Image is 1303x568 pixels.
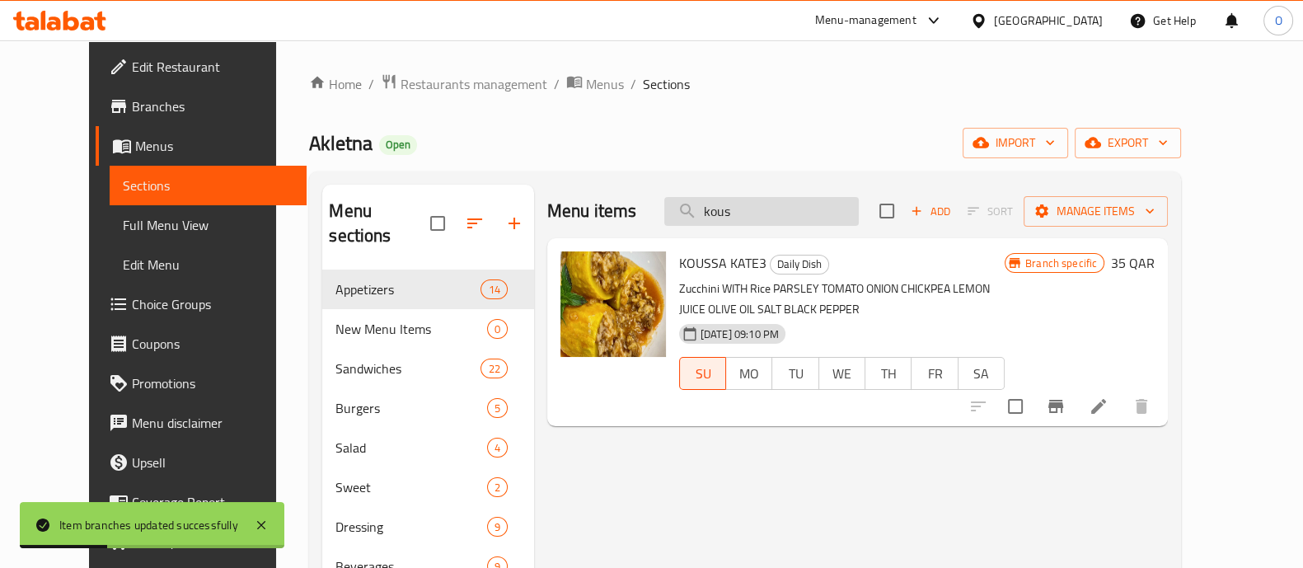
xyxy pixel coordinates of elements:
[322,309,533,349] div: New Menu Items0
[908,202,953,221] span: Add
[335,319,486,339] span: New Menu Items
[725,357,772,390] button: MO
[132,334,293,354] span: Coupons
[963,128,1068,158] button: import
[488,401,507,416] span: 5
[481,361,506,377] span: 22
[779,362,812,386] span: TU
[547,199,637,223] h2: Menu items
[335,517,486,537] span: Dressing
[401,74,547,94] span: Restaurants management
[1274,12,1282,30] span: O
[630,74,636,94] li: /
[132,413,293,433] span: Menu disclaimer
[96,324,307,364] a: Coupons
[865,357,912,390] button: TH
[455,204,494,243] span: Sort sections
[322,349,533,388] div: Sandwiches22
[818,357,865,390] button: WE
[904,199,957,224] button: Add
[123,176,293,195] span: Sections
[1037,201,1155,222] span: Manage items
[869,194,904,228] span: Select section
[110,205,307,245] a: Full Menu View
[96,403,307,443] a: Menu disclaimer
[494,204,534,243] button: Add section
[335,477,486,497] span: Sweet
[918,362,951,386] span: FR
[965,362,998,386] span: SA
[96,284,307,324] a: Choice Groups
[643,74,690,94] span: Sections
[487,438,508,458] div: items
[335,398,486,418] div: Burgers
[379,138,417,152] span: Open
[132,492,293,512] span: Coverage Report
[132,373,293,393] span: Promotions
[994,12,1103,30] div: [GEOGRAPHIC_DATA]
[309,74,362,94] a: Home
[335,359,480,378] span: Sandwiches
[96,482,307,522] a: Coverage Report
[132,96,293,116] span: Branches
[96,364,307,403] a: Promotions
[480,359,507,378] div: items
[976,133,1055,153] span: import
[911,357,958,390] button: FR
[1075,128,1181,158] button: export
[488,440,507,456] span: 4
[487,517,508,537] div: items
[560,251,666,357] img: KOUSSA KATE3
[487,398,508,418] div: items
[309,124,373,162] span: Akletna
[958,357,1005,390] button: SA
[1024,196,1168,227] button: Manage items
[687,362,719,386] span: SU
[132,532,293,552] span: Grocery Checklist
[322,507,533,547] div: Dressing9
[733,362,766,386] span: MO
[123,215,293,235] span: Full Menu View
[826,362,859,386] span: WE
[488,480,507,495] span: 2
[110,166,307,205] a: Sections
[96,126,307,166] a: Menus
[379,135,417,155] div: Open
[480,279,507,299] div: items
[586,74,624,94] span: Menus
[329,199,429,248] h2: Menu sections
[664,197,859,226] input: search
[123,255,293,275] span: Edit Menu
[487,477,508,497] div: items
[694,326,785,342] span: [DATE] 09:10 PM
[132,294,293,314] span: Choice Groups
[381,73,547,95] a: Restaurants management
[566,73,624,95] a: Menus
[1036,387,1076,426] button: Branch-specific-item
[872,362,905,386] span: TH
[96,87,307,126] a: Branches
[481,282,506,298] span: 14
[420,206,455,241] span: Select all sections
[554,74,560,94] li: /
[335,279,480,299] span: Appetizers
[488,322,507,337] span: 0
[132,453,293,472] span: Upsell
[335,438,486,458] span: Salad
[368,74,374,94] li: /
[771,255,828,274] span: Daily Dish
[322,467,533,507] div: Sweet2
[957,199,1024,224] span: Select section first
[322,428,533,467] div: Salad4
[1122,387,1161,426] button: delete
[1111,251,1155,275] h6: 35 QAR
[487,319,508,339] div: items
[771,357,818,390] button: TU
[998,389,1033,424] span: Select to update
